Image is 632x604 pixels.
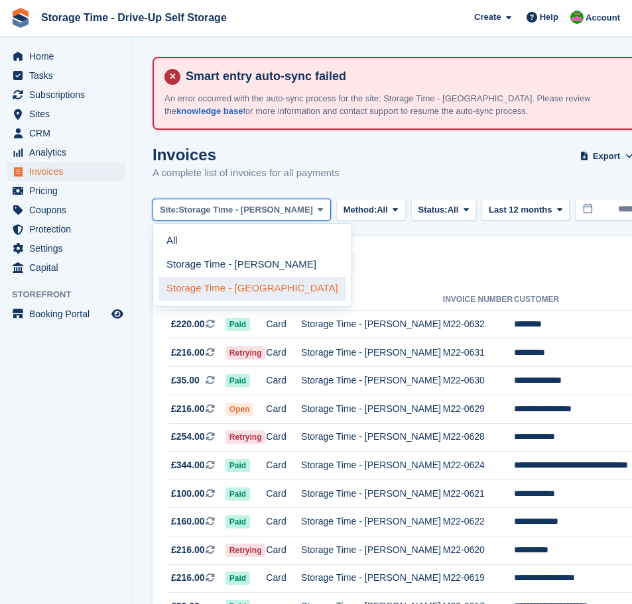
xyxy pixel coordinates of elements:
[171,402,205,416] span: £216.00
[171,571,205,585] span: £216.00
[443,452,514,480] td: M22-0624
[443,423,514,452] td: M22-0628
[225,430,266,444] span: Retrying
[540,11,558,24] span: Help
[158,253,346,277] a: Storage Time - [PERSON_NAME]
[443,289,514,311] th: Invoice Number
[301,338,443,367] td: Storage Time - [PERSON_NAME]
[7,258,125,277] a: menu
[225,318,250,331] span: Paid
[171,543,205,557] span: £216.00
[171,487,205,501] span: £100.00
[266,395,301,423] td: Card
[443,367,514,395] td: M22-0630
[301,564,443,593] td: Storage Time - [PERSON_NAME]
[225,572,250,585] span: Paid
[266,479,301,508] td: Card
[171,346,205,360] span: £216.00
[7,47,125,66] a: menu
[301,395,443,423] td: Storage Time - [PERSON_NAME]
[160,203,178,217] span: Site:
[153,199,331,221] button: Site: Storage Time - [PERSON_NAME]
[266,338,301,367] td: Card
[443,564,514,593] td: M22-0619
[176,106,243,116] a: knowledge base
[443,479,514,508] td: M22-0621
[109,306,125,322] a: Preview store
[266,367,301,395] td: Card
[7,105,125,123] a: menu
[443,536,514,564] td: M22-0620
[225,544,266,557] span: Retrying
[171,317,205,331] span: £220.00
[411,199,476,221] button: Status: All
[29,201,109,219] span: Coupons
[7,66,125,85] a: menu
[11,8,31,28] img: stora-icon-8386f47178a22dfd0bd8f6a31ec36ba5ce8667c1dd55bd0f319d3a0aa187defe.svg
[36,7,232,28] a: Storage Time - Drive-Up Self Storage
[153,146,340,164] h1: Invoices
[29,143,109,162] span: Analytics
[443,395,514,423] td: M22-0629
[29,181,109,200] span: Pricing
[171,515,205,528] span: £160.00
[474,11,501,24] span: Create
[443,311,514,339] td: M22-0632
[7,201,125,219] a: menu
[225,403,254,416] span: Open
[344,203,377,217] span: Method:
[225,515,250,528] span: Paid
[418,203,448,217] span: Status:
[266,452,301,480] td: Card
[29,66,109,85] span: Tasks
[443,508,514,536] td: M22-0622
[158,229,346,253] a: All
[301,367,443,395] td: Storage Time - [PERSON_NAME]
[7,85,125,104] a: menu
[443,338,514,367] td: M22-0631
[29,239,109,258] span: Settings
[29,220,109,238] span: Protection
[7,181,125,200] a: menu
[7,305,125,323] a: menu
[481,199,570,221] button: Last 12 months
[377,203,388,217] span: All
[225,487,250,501] span: Paid
[153,166,340,181] p: A complete list of invoices for all payments
[29,258,109,277] span: Capital
[266,423,301,452] td: Card
[225,346,266,360] span: Retrying
[593,150,620,163] span: Export
[29,305,109,323] span: Booking Portal
[7,220,125,238] a: menu
[266,508,301,536] td: Card
[7,162,125,181] a: menu
[29,85,109,104] span: Subscriptions
[158,277,346,301] a: Storage Time - [GEOGRAPHIC_DATA]
[29,124,109,142] span: CRM
[225,374,250,387] span: Paid
[301,289,443,311] th: Site
[29,162,109,181] span: Invoices
[301,423,443,452] td: Storage Time - [PERSON_NAME]
[171,458,205,472] span: £344.00
[171,374,200,387] span: £35.00
[7,143,125,162] a: menu
[301,311,443,339] td: Storage Time - [PERSON_NAME]
[7,124,125,142] a: menu
[178,203,313,217] span: Storage Time - [PERSON_NAME]
[29,47,109,66] span: Home
[301,479,443,508] td: Storage Time - [PERSON_NAME]
[266,564,301,593] td: Card
[7,239,125,258] a: menu
[29,105,109,123] span: Sites
[448,203,459,217] span: All
[301,452,443,480] td: Storage Time - [PERSON_NAME]
[301,536,443,564] td: Storage Time - [PERSON_NAME]
[266,536,301,564] td: Card
[171,430,205,444] span: £254.00
[164,92,629,118] p: An error occurred with the auto-sync process for the site: Storage Time - [GEOGRAPHIC_DATA]. Plea...
[225,459,250,472] span: Paid
[336,199,406,221] button: Method: All
[12,288,132,301] span: Storefront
